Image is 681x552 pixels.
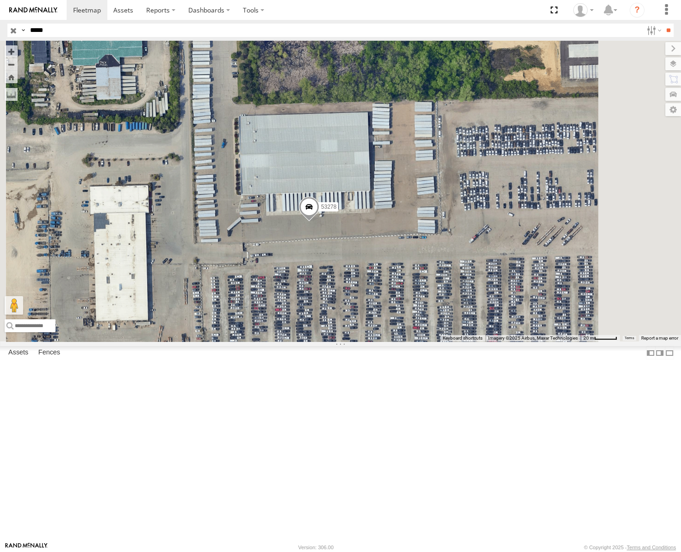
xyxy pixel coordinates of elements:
[9,7,57,13] img: rand-logo.svg
[665,103,681,116] label: Map Settings
[5,45,18,58] button: Zoom in
[581,335,620,341] button: Map Scale: 20 m per 46 pixels
[19,24,27,37] label: Search Query
[665,346,674,360] label: Hide Summary Table
[5,71,18,83] button: Zoom Home
[4,347,33,360] label: Assets
[655,346,664,360] label: Dock Summary Table to the Right
[5,88,18,101] label: Measure
[646,346,655,360] label: Dock Summary Table to the Left
[583,335,594,341] span: 20 m
[5,58,18,71] button: Zoom out
[643,24,663,37] label: Search Filter Options
[625,336,634,340] a: Terms (opens in new tab)
[570,3,597,17] div: Miky Transport
[321,204,336,210] span: 53278
[5,543,48,552] a: Visit our Website
[627,545,676,550] a: Terms and Conditions
[298,545,334,550] div: Version: 306.00
[641,335,678,341] a: Report a map error
[34,347,65,360] label: Fences
[630,3,644,18] i: ?
[443,335,483,341] button: Keyboard shortcuts
[584,545,676,550] div: © Copyright 2025 -
[5,296,23,315] button: Drag Pegman onto the map to open Street View
[488,335,578,341] span: Imagery ©2025 Airbus, Maxar Technologies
